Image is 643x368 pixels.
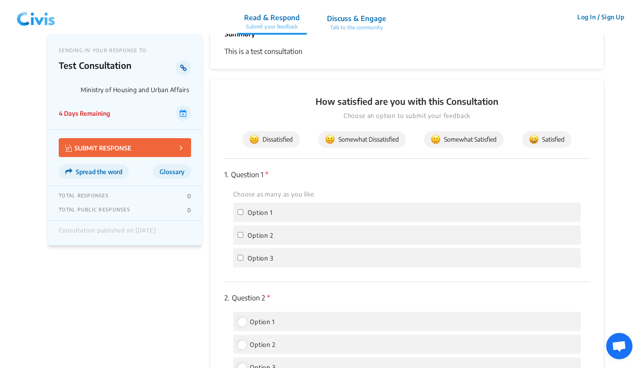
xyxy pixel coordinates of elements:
[187,193,191,200] p: 0
[431,135,497,144] span: Somewhat Satisfied
[248,232,274,239] span: Option 2
[59,164,129,179] button: Spread the word
[65,144,72,152] img: Vector.jpg
[325,135,335,144] img: somewhat_dissatisfied.svg
[522,131,572,148] button: Satisfied
[65,143,131,153] p: SUBMIT RESPONSE
[59,227,156,239] div: Consultation published on [DATE]
[250,318,275,325] span: Option 1
[13,4,59,30] img: navlogo.png
[59,193,109,200] p: TOTAL RESPONSES
[224,111,590,121] p: Choose an option to submit your feedback
[529,135,565,144] span: Satisfied
[327,13,386,24] p: Discuss & Engage
[224,46,590,57] div: This is a test consultation
[187,207,191,214] p: 0
[606,333,632,359] a: Open chat
[249,135,259,144] img: dissatisfied.svg
[59,47,191,53] p: SENDING IN YOUR RESPONSE TO
[244,23,300,31] p: Submit your feedback
[325,135,399,144] span: Somewhat Dissatisfied
[224,169,590,180] p: Question 1
[242,131,300,148] button: Dissatisfied
[250,341,276,348] span: Option 2
[529,135,539,144] img: satisfied.svg
[59,207,130,214] p: TOTAL PUBLIC RESPONSES
[224,170,229,179] span: 1.
[224,95,590,107] p: How satisfied are you with this Consultation
[153,164,191,179] button: Glossary
[238,340,245,348] input: Option 2
[318,131,406,148] button: Somewhat Dissatisfied
[233,189,314,199] label: Choose as many as you like
[327,24,386,32] p: Talk to the community
[81,86,191,93] p: Ministry of Housing and Urban Affairs
[249,135,293,144] span: Dissatisfied
[238,318,245,325] input: Option 1
[224,293,230,302] span: 2.
[224,293,590,303] p: Question 2
[238,209,243,215] input: Option 1
[248,254,274,262] span: Option 3
[59,109,110,118] p: 4 Days Remaining
[238,255,243,261] input: Option 3
[244,12,300,23] p: Read & Respond
[160,168,185,175] span: Glossary
[224,29,255,39] p: Summary
[76,168,122,175] span: Spread the word
[248,209,273,216] span: Option 1
[424,131,504,148] button: Somewhat Satisfied
[59,138,191,157] button: SUBMIT RESPONSE
[238,232,243,238] input: Option 2
[59,80,77,99] img: Ministry of Housing and Urban Affairs logo
[59,60,176,76] p: Test Consultation
[572,10,630,24] button: Log In / Sign Up
[431,135,441,144] img: somewhat_satisfied.svg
